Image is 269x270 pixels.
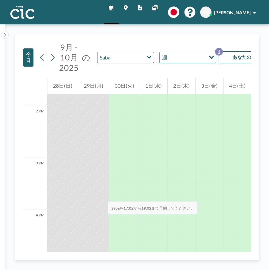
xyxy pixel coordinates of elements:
[10,6,34,19] img: organization-logo
[109,78,140,94] div: 30日(火)
[168,78,195,94] div: 2日(木)
[214,10,250,15] span: [PERSON_NAME]
[202,9,210,15] span: AM
[169,53,205,62] input: Search for option
[78,78,109,94] div: 29日(月)
[161,53,169,62] span: 週
[23,106,47,158] div: 2 PM
[111,206,120,211] b: Saba
[215,48,223,56] p: 1
[108,201,198,214] span: を から まで予約してください。
[23,48,33,67] button: 今日
[59,42,79,72] span: 9月 - 10月 2025
[140,78,168,94] div: 1日(水)
[47,78,78,94] div: 28日(日)
[23,158,47,210] div: 3 PM
[82,52,90,62] span: の
[196,78,223,94] div: 3日(金)
[23,210,47,262] div: 4 PM
[141,206,151,211] b: 19:02
[123,206,134,211] b: 17:02
[160,52,216,63] div: Search for option
[97,52,147,63] input: Saba
[224,78,251,94] div: 4日(土)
